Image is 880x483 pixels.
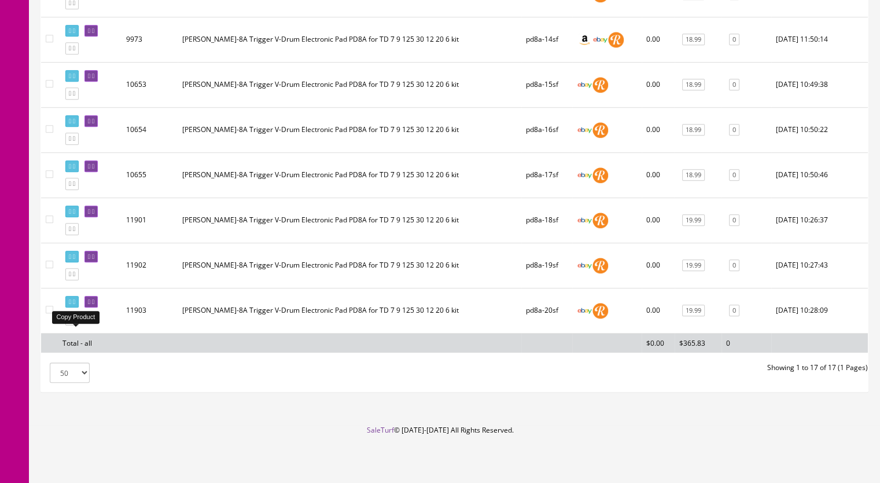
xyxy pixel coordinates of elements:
div: Copy Product [52,311,100,323]
td: 11902 [121,243,178,288]
img: reverb [608,32,624,47]
a: 0 [729,79,739,91]
td: pd8a-18sf [521,197,572,243]
td: 0.00 [642,17,675,62]
td: $0.00 [642,333,675,353]
td: 0.00 [642,107,675,152]
td: Roland PD-8A Trigger V-Drum Electronic Pad PD8A for TD 7 9 125 30 12 20 6 kit [178,62,521,107]
img: ebay [577,167,592,183]
td: pd8a-16sf [521,107,572,152]
a: 0 [729,259,739,272]
a: 18.99 [682,124,705,136]
img: reverb [592,258,608,273]
a: 19.99 [682,214,705,226]
td: 0.00 [642,152,675,197]
img: reverb [592,213,608,228]
td: 2023-11-13 11:50:14 [771,17,868,62]
td: 10655 [121,152,178,197]
td: 0.00 [642,197,675,243]
img: reverb [592,122,608,138]
div: Showing 1 to 17 of 17 (1 Pages) [455,363,877,373]
td: 9973 [121,17,178,62]
a: 0 [729,124,739,136]
td: 2024-05-20 10:50:46 [771,152,868,197]
td: 0.00 [642,288,675,333]
td: 2024-05-20 10:50:22 [771,107,868,152]
td: Roland PD-8A Trigger V-Drum Electronic Pad PD8A for TD 7 9 125 30 12 20 6 kit [178,243,521,288]
td: pd8a-14sf [521,17,572,62]
a: 18.99 [682,79,705,91]
td: 0 [721,333,771,353]
td: 0.00 [642,243,675,288]
td: Roland PD-8A Trigger V-Drum Electronic Pad PD8A for TD 7 9 125 30 12 20 6 kit [178,152,521,197]
a: 18.99 [682,169,705,181]
td: 2025-06-17 10:26:37 [771,197,868,243]
td: Roland PD-8A Trigger V-Drum Electronic Pad PD8A for TD 7 9 125 30 12 20 6 kit [178,107,521,152]
td: 10653 [121,62,178,107]
td: Total - all [58,333,121,353]
a: 0 [729,34,739,46]
td: pd8a-17sf [521,152,572,197]
td: $365.83 [675,333,721,353]
td: pd8a-15sf [521,62,572,107]
img: ebay [592,32,608,47]
td: 10654 [121,107,178,152]
td: 2024-05-20 10:49:38 [771,62,868,107]
img: ebay [577,213,592,228]
a: 18.99 [682,34,705,46]
td: 2025-06-17 10:27:43 [771,243,868,288]
td: pd8a-20sf [521,288,572,333]
img: amazon [577,32,592,47]
td: Roland PD-8A Trigger V-Drum Electronic Pad PD8A for TD 7 9 125 30 12 20 6 kit [178,288,521,333]
img: reverb [592,303,608,319]
img: ebay [577,77,592,93]
a: SaleTurf [367,425,394,435]
td: Roland PD-8A Trigger V-Drum Electronic Pad PD8A for TD 7 9 125 30 12 20 6 kit [178,197,521,243]
td: 11901 [121,197,178,243]
img: reverb [592,167,608,183]
a: 0 [729,169,739,181]
td: 0.00 [642,62,675,107]
img: ebay [577,303,592,319]
img: ebay [577,258,592,273]
a: 0 [729,305,739,317]
td: Roland PD-8A Trigger V-Drum Electronic Pad PD8A for TD 7 9 125 30 12 20 6 kit [178,17,521,62]
a: 0 [729,214,739,226]
a: 19.99 [682,305,705,317]
td: 2025-06-17 10:28:09 [771,288,868,333]
img: reverb [592,77,608,93]
td: 11903 [121,288,178,333]
a: 19.99 [682,259,705,272]
img: ebay [577,122,592,138]
td: pd8a-19sf [521,243,572,288]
